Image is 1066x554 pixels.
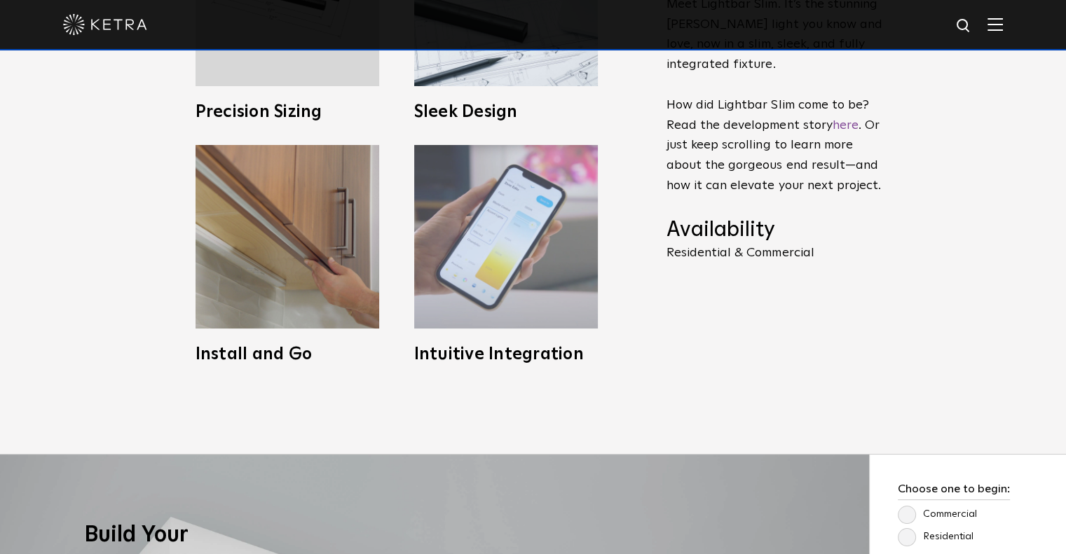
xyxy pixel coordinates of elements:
h3: Choose one to begin: [898,483,1010,500]
h4: Availability [667,217,884,244]
h3: Intuitive Integration [414,346,598,363]
h3: Install and Go [196,346,379,363]
label: Residential [898,531,973,543]
img: L30_SystemIntegration [414,145,598,328]
label: Commercial [898,508,977,520]
img: Hamburger%20Nav.svg [988,18,1003,31]
img: search icon [955,18,973,35]
img: LS0_Easy_Install [196,145,379,328]
a: here [833,119,859,132]
h3: Precision Sizing [196,104,379,120]
h3: Sleek Design [414,104,598,120]
p: Residential & Commercial [667,247,884,259]
img: ketra-logo-2019-white [63,14,147,35]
